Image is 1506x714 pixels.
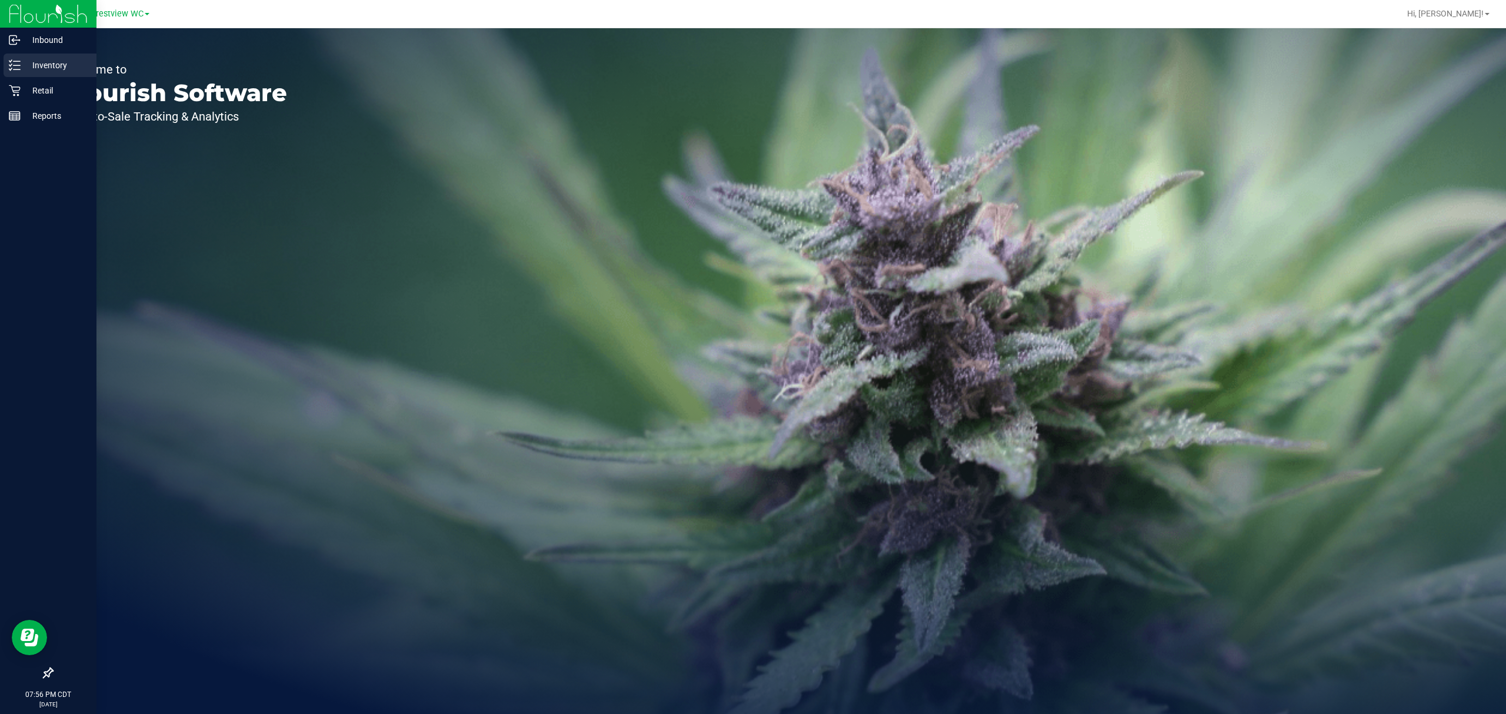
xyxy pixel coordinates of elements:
[9,59,21,71] inline-svg: Inventory
[5,689,91,700] p: 07:56 PM CDT
[21,58,91,72] p: Inventory
[5,700,91,709] p: [DATE]
[91,9,144,19] span: Crestview WC
[21,109,91,123] p: Reports
[21,33,91,47] p: Inbound
[64,111,287,122] p: Seed-to-Sale Tracking & Analytics
[9,85,21,96] inline-svg: Retail
[64,64,287,75] p: Welcome to
[1407,9,1484,18] span: Hi, [PERSON_NAME]!
[9,110,21,122] inline-svg: Reports
[12,620,47,655] iframe: Resource center
[9,34,21,46] inline-svg: Inbound
[64,81,287,105] p: Flourish Software
[21,84,91,98] p: Retail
